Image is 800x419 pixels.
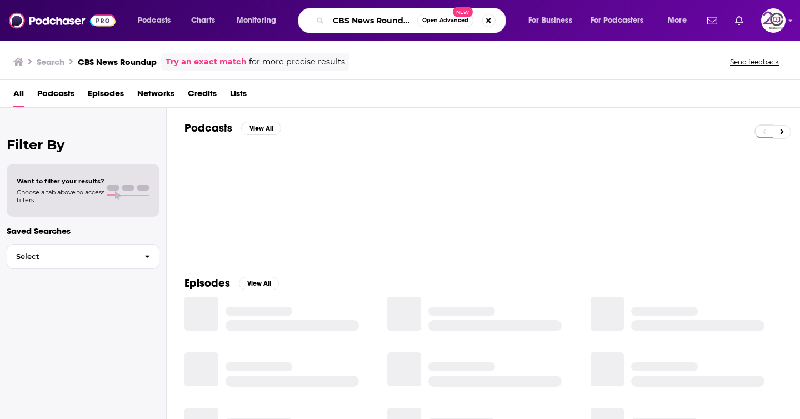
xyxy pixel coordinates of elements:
[7,137,159,153] h2: Filter By
[703,11,722,30] a: Show notifications dropdown
[88,84,124,107] a: Episodes
[761,8,786,33] span: Logged in as kvolz
[229,12,291,29] button: open menu
[230,84,247,107] a: Lists
[184,121,232,135] h2: Podcasts
[731,11,748,30] a: Show notifications dropdown
[7,253,136,260] span: Select
[9,10,116,31] img: Podchaser - Follow, Share and Rate Podcasts
[583,12,660,29] button: open menu
[239,277,279,290] button: View All
[328,12,417,29] input: Search podcasts, credits, & more...
[417,14,473,27] button: Open AdvancedNew
[308,8,517,33] div: Search podcasts, credits, & more...
[249,56,345,68] span: for more precise results
[13,84,24,107] a: All
[761,8,786,33] button: Show profile menu
[37,57,64,67] h3: Search
[184,276,230,290] h2: Episodes
[241,122,281,135] button: View All
[184,276,279,290] a: EpisodesView All
[422,18,468,23] span: Open Advanced
[17,177,104,185] span: Want to filter your results?
[130,12,185,29] button: open menu
[668,13,687,28] span: More
[727,57,782,67] button: Send feedback
[453,7,473,17] span: New
[138,13,171,28] span: Podcasts
[37,84,74,107] a: Podcasts
[237,13,276,28] span: Monitoring
[761,8,786,33] img: User Profile
[184,12,222,29] a: Charts
[591,13,644,28] span: For Podcasters
[188,84,217,107] a: Credits
[17,188,104,204] span: Choose a tab above to access filters.
[528,13,572,28] span: For Business
[7,244,159,269] button: Select
[660,12,701,29] button: open menu
[7,226,159,236] p: Saved Searches
[166,56,247,68] a: Try an exact match
[521,12,586,29] button: open menu
[137,84,174,107] a: Networks
[191,13,215,28] span: Charts
[184,121,281,135] a: PodcastsView All
[78,57,157,67] h3: CBS News Roundup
